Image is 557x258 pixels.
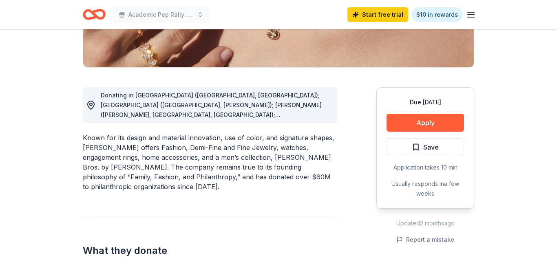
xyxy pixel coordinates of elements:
[396,235,454,245] button: Report a mistake
[347,7,408,22] a: Start free trial
[387,114,464,132] button: Apply
[423,142,439,152] span: Save
[83,133,337,192] div: Known for its design and material innovation, use of color, and signature shapes, [PERSON_NAME] o...
[112,7,210,23] button: Academic Pep Rally: Students Awarded for Academic Excellence
[128,10,194,20] span: Academic Pep Rally: Students Awarded for Academic Excellence
[83,5,106,24] a: Home
[83,244,337,257] h2: What they donate
[387,163,464,172] div: Application takes 10 min
[387,97,464,107] div: Due [DATE]
[411,7,463,22] a: $10 in rewards
[387,138,464,156] button: Save
[387,179,464,198] div: Usually responds in a few weeks
[376,218,474,228] div: Updated 2 months ago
